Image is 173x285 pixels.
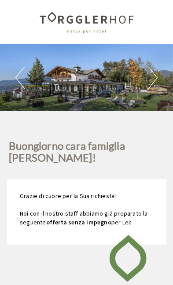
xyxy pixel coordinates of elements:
p: Grazie di cuore per la Sua richiesta! Noi con il nostro staff abbiamo già preparato la seguente p... [20,192,153,227]
h1: Buongiorno cara famiglia [PERSON_NAME]! [9,140,160,168]
strong: offerta senza impegno [46,218,111,226]
button: Previous [15,67,25,89]
button: Next [148,67,158,89]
